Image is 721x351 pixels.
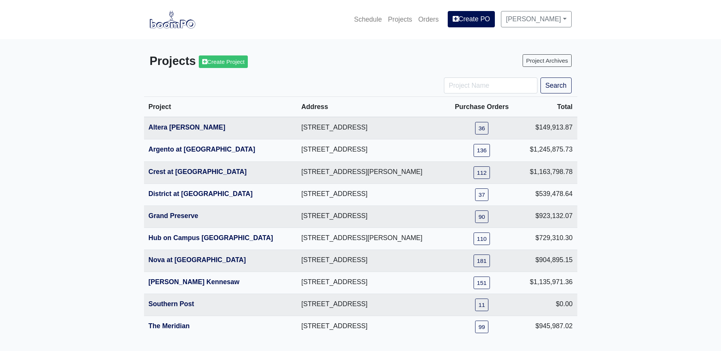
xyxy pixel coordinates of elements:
[297,316,446,338] td: [STREET_ADDRESS]
[297,183,446,206] td: [STREET_ADDRESS]
[297,228,446,250] td: [STREET_ADDRESS][PERSON_NAME]
[149,168,247,175] a: Crest at [GEOGRAPHIC_DATA]
[199,55,248,68] a: Create Project
[297,97,446,117] th: Address
[501,11,571,27] a: [PERSON_NAME]
[297,272,446,294] td: [STREET_ADDRESS]
[518,294,577,316] td: $0.00
[149,278,240,286] a: [PERSON_NAME] Kennesaw
[149,212,198,220] a: Grand Preserve
[518,250,577,272] td: $904,895.15
[475,321,488,333] a: 99
[518,97,577,117] th: Total
[149,123,225,131] a: Altera [PERSON_NAME]
[150,54,355,68] h3: Projects
[297,250,446,272] td: [STREET_ADDRESS]
[518,272,577,294] td: $1,135,971.36
[518,183,577,206] td: $539,478.64
[474,144,490,157] a: 136
[297,294,446,316] td: [STREET_ADDRESS]
[518,117,577,139] td: $149,913.87
[385,11,415,28] a: Projects
[518,206,577,228] td: $923,132.07
[475,122,488,134] a: 36
[149,190,253,198] a: District at [GEOGRAPHIC_DATA]
[448,11,495,27] a: Create PO
[474,232,490,245] a: 110
[475,188,488,201] a: 37
[149,300,194,308] a: Southern Post
[297,139,446,161] td: [STREET_ADDRESS]
[474,277,490,289] a: 151
[474,166,490,179] a: 112
[144,97,297,117] th: Project
[150,11,195,28] img: boomPO
[518,139,577,161] td: $1,245,875.73
[149,256,246,264] a: Nova at [GEOGRAPHIC_DATA]
[149,234,273,242] a: Hub on Campus [GEOGRAPHIC_DATA]
[518,316,577,338] td: $945,987.02
[415,11,442,28] a: Orders
[149,145,255,153] a: Argento at [GEOGRAPHIC_DATA]
[518,228,577,250] td: $729,310.30
[297,117,446,139] td: [STREET_ADDRESS]
[475,299,488,311] a: 11
[523,54,571,67] a: Project Archives
[351,11,385,28] a: Schedule
[475,210,488,223] a: 90
[444,77,537,93] input: Project Name
[297,161,446,183] td: [STREET_ADDRESS][PERSON_NAME]
[540,77,572,93] button: Search
[149,322,190,330] a: The Meridian
[297,206,446,228] td: [STREET_ADDRESS]
[446,97,518,117] th: Purchase Orders
[518,161,577,183] td: $1,163,798.78
[474,255,490,267] a: 181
